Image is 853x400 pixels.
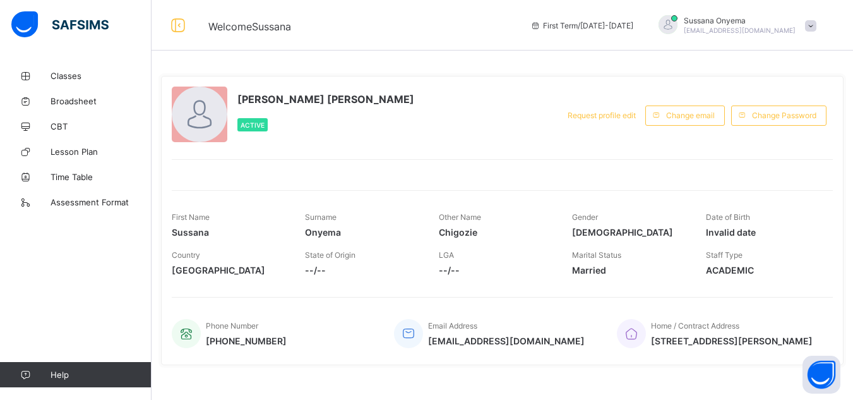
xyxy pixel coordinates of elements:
[206,336,287,346] span: [PHONE_NUMBER]
[572,212,598,222] span: Gender
[439,265,553,276] span: --/--
[666,111,715,120] span: Change email
[706,227,820,238] span: Invalid date
[172,265,286,276] span: [GEOGRAPHIC_DATA]
[237,93,414,106] span: [PERSON_NAME] [PERSON_NAME]
[305,227,419,238] span: Onyema
[572,227,686,238] span: [DEMOGRAPHIC_DATA]
[439,250,454,260] span: LGA
[208,20,291,33] span: Welcome Sussana
[646,15,823,36] div: SussanaOnyema
[706,212,750,222] span: Date of Birth
[172,212,210,222] span: First Name
[802,356,840,394] button: Open asap
[172,250,200,260] span: Country
[51,71,152,81] span: Classes
[51,147,152,157] span: Lesson Plan
[305,265,419,276] span: --/--
[51,96,152,106] span: Broadsheet
[651,336,813,346] span: [STREET_ADDRESS][PERSON_NAME]
[684,16,796,25] span: Sussana Onyema
[572,265,686,276] span: Married
[439,212,481,222] span: Other Name
[11,11,109,38] img: safsims
[172,227,286,238] span: Sussana
[706,250,743,260] span: Staff Type
[51,197,152,207] span: Assessment Format
[428,321,477,330] span: Email Address
[206,321,258,330] span: Phone Number
[706,265,820,276] span: ACADEMIC
[439,227,553,238] span: Chigozie
[51,172,152,182] span: Time Table
[651,321,739,330] span: Home / Contract Address
[305,212,337,222] span: Surname
[572,250,621,260] span: Marital Status
[51,121,152,131] span: CBT
[530,21,633,30] span: session/term information
[752,111,816,120] span: Change Password
[51,370,151,380] span: Help
[428,336,585,346] span: [EMAIL_ADDRESS][DOMAIN_NAME]
[241,121,265,129] span: Active
[568,111,636,120] span: Request profile edit
[305,250,355,260] span: State of Origin
[684,27,796,34] span: [EMAIL_ADDRESS][DOMAIN_NAME]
